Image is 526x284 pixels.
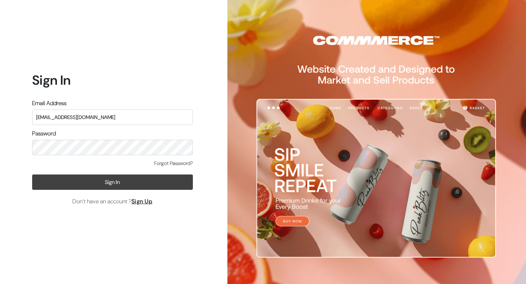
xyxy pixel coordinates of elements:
label: Email Address [32,99,66,108]
a: Sign Up [131,197,153,205]
span: Don’t have an account ? [72,197,153,206]
button: Sign In [32,174,193,190]
h1: Sign In [32,72,193,88]
a: Forgot Password? [154,160,193,167]
label: Password [32,129,56,138]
